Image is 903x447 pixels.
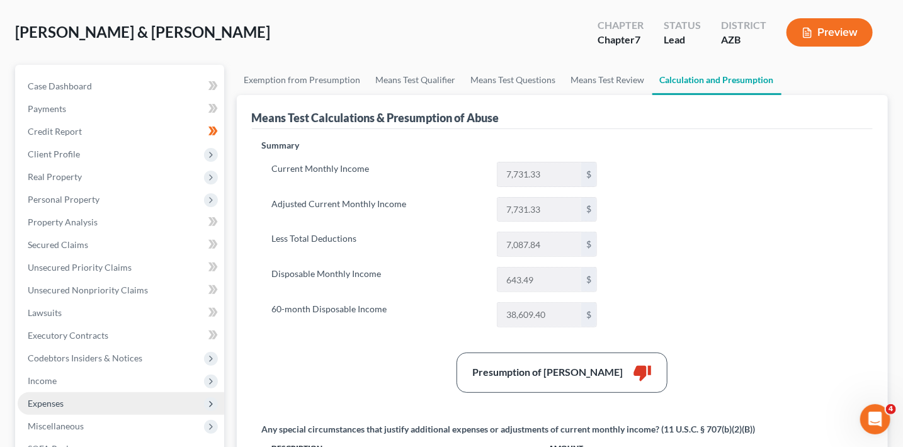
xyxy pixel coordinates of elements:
[18,211,224,234] a: Property Analysis
[721,33,766,47] div: AZB
[635,33,640,45] span: 7
[28,103,66,114] span: Payments
[598,33,644,47] div: Chapter
[18,98,224,120] a: Payments
[463,65,564,95] a: Means Test Questions
[28,194,99,205] span: Personal Property
[28,217,98,227] span: Property Analysis
[368,65,463,95] a: Means Test Qualifier
[28,81,92,91] span: Case Dashboard
[497,198,581,222] input: 0.00
[581,198,596,222] div: $
[28,375,57,386] span: Income
[472,365,623,380] div: Presumption of [PERSON_NAME]
[564,65,652,95] a: Means Test Review
[262,139,607,152] p: Summary
[497,162,581,186] input: 0.00
[598,18,644,33] div: Chapter
[18,120,224,143] a: Credit Report
[652,65,781,95] a: Calculation and Presumption
[18,256,224,279] a: Unsecured Priority Claims
[664,33,701,47] div: Lead
[28,307,62,318] span: Lawsuits
[18,234,224,256] a: Secured Claims
[18,279,224,302] a: Unsecured Nonpriority Claims
[886,404,896,414] span: 4
[787,18,873,47] button: Preview
[266,232,491,257] label: Less Total Deductions
[497,268,581,291] input: 0.00
[664,18,701,33] div: Status
[18,302,224,324] a: Lawsuits
[28,285,148,295] span: Unsecured Nonpriority Claims
[581,232,596,256] div: $
[581,303,596,327] div: $
[28,239,88,250] span: Secured Claims
[581,162,596,186] div: $
[633,363,652,382] i: thumb_down
[721,18,766,33] div: District
[28,421,84,431] span: Miscellaneous
[28,262,132,273] span: Unsecured Priority Claims
[262,423,756,436] div: Any special circumstances that justify additional expenses or adjustments of current monthly inco...
[28,149,80,159] span: Client Profile
[28,126,82,137] span: Credit Report
[860,404,890,434] iframe: Intercom live chat
[18,324,224,347] a: Executory Contracts
[266,302,491,327] label: 60-month Disposable Income
[497,303,581,327] input: 0.00
[28,353,142,363] span: Codebtors Insiders & Notices
[266,197,491,222] label: Adjusted Current Monthly Income
[237,65,368,95] a: Exemption from Presumption
[497,232,581,256] input: 0.00
[28,330,108,341] span: Executory Contracts
[18,75,224,98] a: Case Dashboard
[15,23,270,41] span: [PERSON_NAME] & [PERSON_NAME]
[252,110,499,125] div: Means Test Calculations & Presumption of Abuse
[266,162,491,187] label: Current Monthly Income
[28,171,82,182] span: Real Property
[28,398,64,409] span: Expenses
[266,267,491,292] label: Disposable Monthly Income
[581,268,596,291] div: $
